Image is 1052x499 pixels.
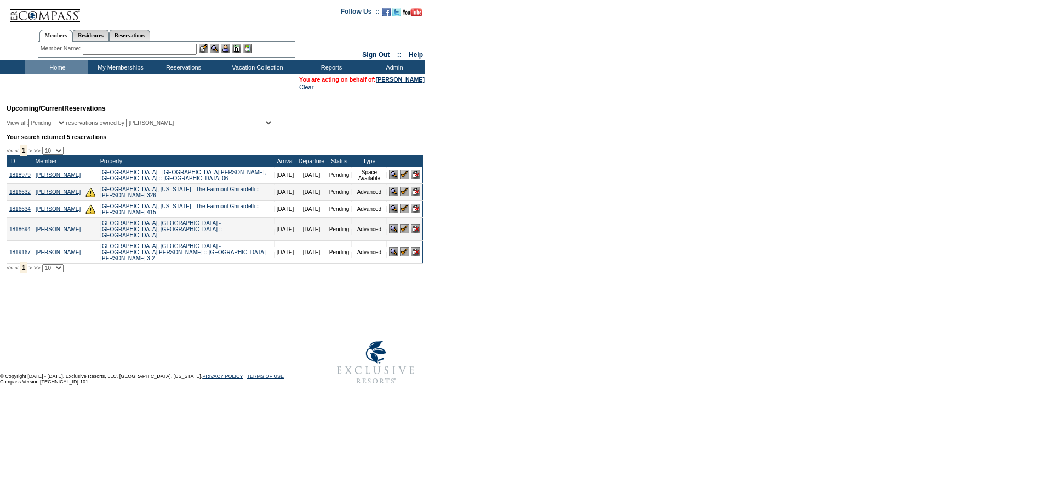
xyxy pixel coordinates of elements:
[28,147,32,154] span: >
[9,158,15,164] a: ID
[389,224,398,233] img: View Reservation
[35,158,56,164] a: Member
[352,183,387,200] td: Advanced
[274,217,296,240] td: [DATE]
[411,204,420,213] img: Cancel Reservation
[7,119,278,127] div: View all: reservations owned by:
[243,44,252,53] img: b_calculator.gif
[296,167,327,183] td: [DATE]
[9,226,31,232] a: 1818694
[72,30,109,41] a: Residences
[327,335,425,390] img: Exclusive Resorts
[389,187,398,196] img: View Reservation
[400,204,409,213] img: Confirm Reservation
[221,44,230,53] img: Impersonate
[409,51,423,59] a: Help
[299,60,362,74] td: Reports
[327,183,352,200] td: Pending
[151,60,214,74] td: Reservations
[36,189,81,195] a: [PERSON_NAME]
[9,249,31,255] a: 1819167
[400,187,409,196] img: Confirm Reservation
[36,249,81,255] a: [PERSON_NAME]
[7,265,13,271] span: <<
[274,183,296,200] td: [DATE]
[85,204,95,214] img: There are insufficient days and/or tokens to cover this reservation
[382,11,391,18] a: Become our fan on Facebook
[352,240,387,263] td: Advanced
[389,247,398,256] img: View Reservation
[392,11,401,18] a: Follow us on Twitter
[100,169,266,181] a: [GEOGRAPHIC_DATA] - [GEOGRAPHIC_DATA][PERSON_NAME], [GEOGRAPHIC_DATA] :: [GEOGRAPHIC_DATA] 06
[15,265,18,271] span: <
[299,76,425,83] span: You are acting on behalf of:
[9,189,31,195] a: 1816632
[202,374,243,379] a: PRIVACY POLICY
[36,206,81,212] a: [PERSON_NAME]
[296,183,327,200] td: [DATE]
[33,265,40,271] span: >>
[327,240,352,263] td: Pending
[363,158,375,164] a: Type
[296,240,327,263] td: [DATE]
[9,172,31,178] a: 1818979
[7,105,64,112] span: Upcoming/Current
[411,224,420,233] img: Cancel Reservation
[376,76,425,83] a: [PERSON_NAME]
[352,200,387,217] td: Advanced
[411,247,420,256] img: Cancel Reservation
[299,158,324,164] a: Departure
[100,158,122,164] a: Property
[392,8,401,16] img: Follow us on Twitter
[7,105,106,112] span: Reservations
[352,167,387,183] td: Space Available
[299,84,313,90] a: Clear
[400,170,409,179] img: Confirm Reservation
[20,145,27,156] span: 1
[400,247,409,256] img: Confirm Reservation
[274,240,296,263] td: [DATE]
[88,60,151,74] td: My Memberships
[41,44,83,53] div: Member Name:
[20,262,27,273] span: 1
[274,167,296,183] td: [DATE]
[39,30,73,42] a: Members
[327,167,352,183] td: Pending
[25,60,88,74] td: Home
[36,172,81,178] a: [PERSON_NAME]
[36,226,81,232] a: [PERSON_NAME]
[327,217,352,240] td: Pending
[100,243,266,261] a: [GEOGRAPHIC_DATA], [GEOGRAPHIC_DATA] - [GEOGRAPHIC_DATA][PERSON_NAME] :: [GEOGRAPHIC_DATA][PERSON...
[397,51,402,59] span: ::
[100,186,259,198] a: [GEOGRAPHIC_DATA], [US_STATE] - The Fairmont Ghirardelli :: [PERSON_NAME] 326
[109,30,150,41] a: Reservations
[199,44,208,53] img: b_edit.gif
[362,51,390,59] a: Sign Out
[210,44,219,53] img: View
[214,60,299,74] td: Vacation Collection
[28,265,32,271] span: >
[296,217,327,240] td: [DATE]
[9,206,31,212] a: 1816634
[331,158,347,164] a: Status
[7,147,13,154] span: <<
[403,11,422,18] a: Subscribe to our YouTube Channel
[85,187,95,197] img: There are insufficient days and/or tokens to cover this reservation
[352,217,387,240] td: Advanced
[341,7,380,20] td: Follow Us ::
[389,204,398,213] img: View Reservation
[7,134,423,140] div: Your search returned 5 reservations
[296,200,327,217] td: [DATE]
[362,60,425,74] td: Admin
[400,224,409,233] img: Confirm Reservation
[389,170,398,179] img: View Reservation
[247,374,284,379] a: TERMS OF USE
[277,158,293,164] a: Arrival
[100,220,222,238] a: [GEOGRAPHIC_DATA], [GEOGRAPHIC_DATA] - [GEOGRAPHIC_DATA], [GEOGRAPHIC_DATA] :: [GEOGRAPHIC_DATA]
[327,200,352,217] td: Pending
[33,147,40,154] span: >>
[274,200,296,217] td: [DATE]
[232,44,241,53] img: Reservations
[382,8,391,16] img: Become our fan on Facebook
[100,203,259,215] a: [GEOGRAPHIC_DATA], [US_STATE] - The Fairmont Ghirardelli :: [PERSON_NAME] 415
